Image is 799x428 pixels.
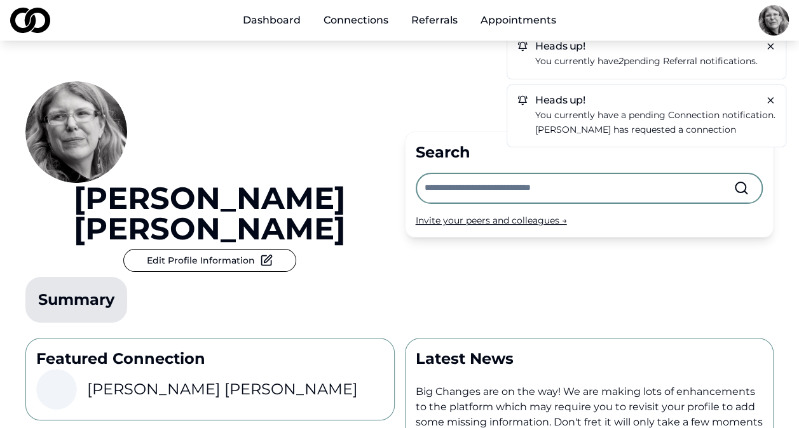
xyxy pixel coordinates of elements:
[416,142,763,163] div: Search
[313,8,399,33] a: Connections
[123,249,296,272] button: Edit Profile Information
[535,109,775,121] span: You currently have a pending notification.
[663,55,697,67] span: referral
[25,81,127,183] img: 151bdd3b-4127-446e-a928-506788e6e668-Me-profile_picture.jpg
[535,54,775,69] a: You currently have2pending referral notifications.
[668,109,720,121] span: connection
[233,8,566,33] nav: Main
[87,379,358,399] h3: [PERSON_NAME] [PERSON_NAME]
[517,41,775,51] h5: Heads up!
[535,123,775,137] p: [PERSON_NAME] has requested a connection
[10,8,50,33] img: logo
[517,95,775,105] h5: Heads up!
[38,290,114,310] div: Summary
[758,5,789,36] img: 151bdd3b-4127-446e-a928-506788e6e668-Me-profile_picture.jpg
[401,8,468,33] a: Referrals
[618,55,624,67] em: 2
[416,214,763,227] div: Invite your peers and colleagues →
[36,349,384,369] p: Featured Connection
[233,8,311,33] a: Dashboard
[535,108,775,137] a: You currently have a pending connection notification.[PERSON_NAME] has requested a connection
[25,183,395,244] a: [PERSON_NAME] [PERSON_NAME]
[416,349,763,369] p: Latest News
[470,8,566,33] a: Appointments
[535,55,758,67] span: You currently have pending notifications.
